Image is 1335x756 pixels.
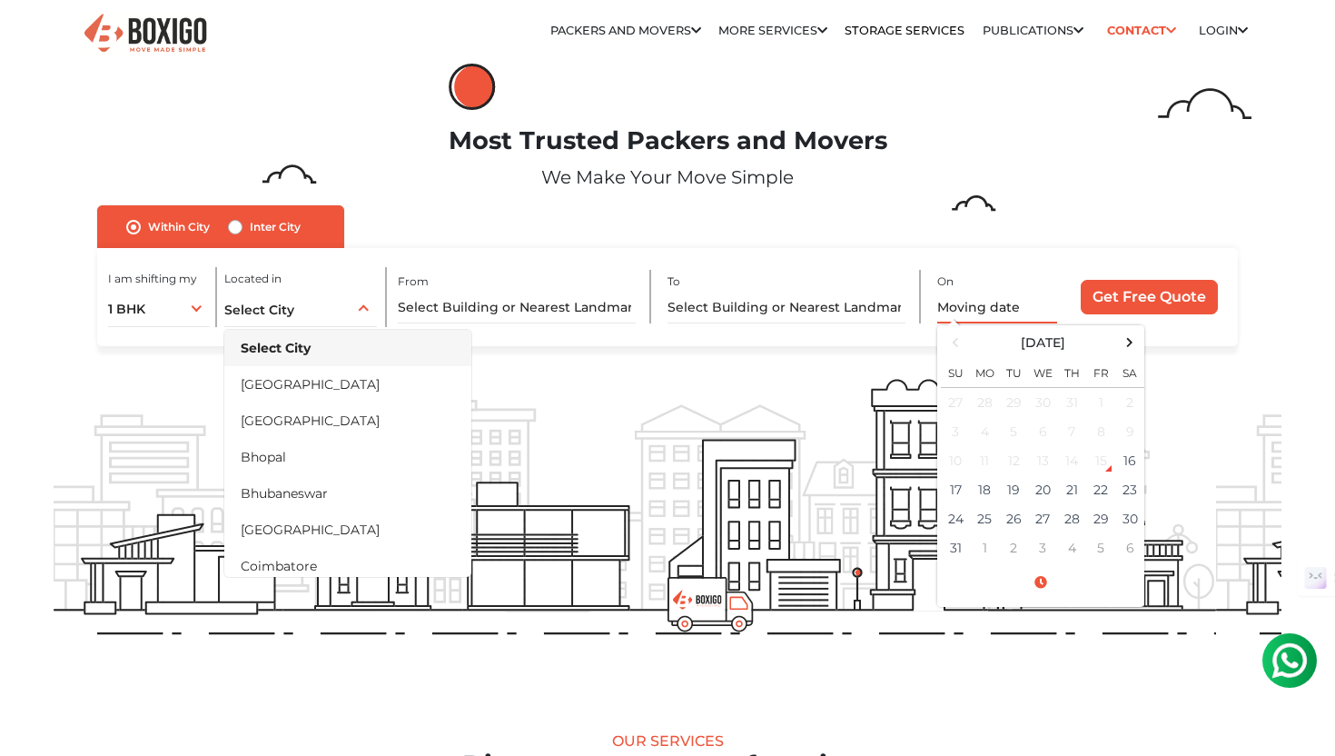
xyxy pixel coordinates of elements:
[944,330,968,354] span: Previous Month
[1118,330,1142,354] span: Next Month
[148,216,210,238] label: Within City
[1101,16,1182,45] a: Contact
[108,301,145,317] span: 1 BHK
[970,355,999,388] th: Mo
[970,329,1115,355] th: Select Month
[1115,355,1144,388] th: Sa
[1086,355,1115,388] th: Fr
[224,271,282,287] label: Located in
[108,271,197,287] label: I am shifting my
[250,216,301,238] label: Inter City
[224,548,471,584] li: Coimbatore
[224,330,471,366] li: Select City
[82,12,209,56] img: Boxigo
[667,292,906,323] input: Select Building or Nearest Landmark
[667,274,680,290] label: To
[224,302,294,318] span: Select City
[54,164,1281,191] p: We Make Your Move Simple
[1057,355,1086,388] th: Th
[959,323,1016,342] label: Is flexible?
[224,403,471,439] li: [GEOGRAPHIC_DATA]
[224,512,471,548] li: [GEOGRAPHIC_DATA]
[1087,447,1114,474] div: 15
[224,475,471,512] li: Bhubaneswar
[941,355,970,388] th: Su
[941,574,1141,591] a: Select Time
[224,439,471,475] li: Bhopal
[1028,355,1057,388] th: We
[845,24,964,37] a: Storage Services
[224,366,471,403] li: [GEOGRAPHIC_DATA]
[550,24,701,37] a: Packers and Movers
[1199,24,1248,37] a: Login
[999,355,1028,388] th: Tu
[398,274,429,290] label: From
[1081,280,1218,314] input: Get Free Quote
[54,126,1281,156] h1: Most Trusted Packers and Movers
[398,292,637,323] input: Select Building or Nearest Landmark
[54,732,1281,750] div: Our Services
[718,24,827,37] a: More services
[937,274,954,290] label: On
[667,577,754,632] img: boxigo_prackers_and_movers_truck
[937,292,1057,323] input: Moving date
[983,24,1083,37] a: Publications
[18,18,54,55] img: whatsapp-icon.svg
